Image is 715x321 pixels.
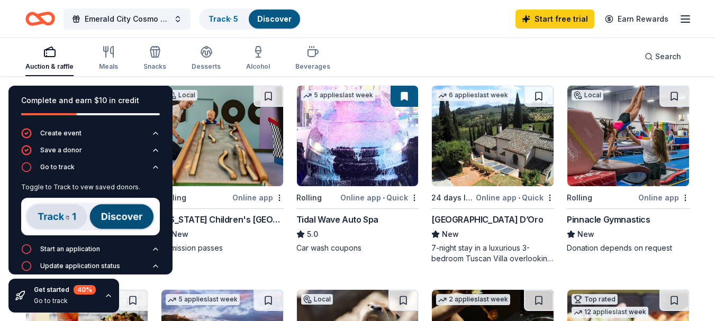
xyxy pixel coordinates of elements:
div: Admission passes [161,243,284,253]
button: Alcohol [246,41,270,76]
div: Online app Quick [476,191,554,204]
button: Track· 5Discover [199,8,301,30]
div: Auction & raffle [25,62,74,71]
div: Local [301,294,333,305]
div: Rolling [296,191,322,204]
button: Meals [99,41,118,76]
div: Create event [40,129,82,137]
span: New [442,228,459,241]
div: 40 % [74,285,96,295]
div: 12 applies last week [572,307,648,318]
a: Home [25,6,55,31]
div: Car wash coupons [296,243,419,253]
button: Search [636,46,690,67]
div: Online app [232,191,284,204]
div: 5 applies last week [166,294,240,305]
div: [GEOGRAPHIC_DATA] D’Oro [431,213,543,226]
button: Update application status [21,261,160,278]
button: Emerald City Cosmo Club 6th Annual Cornhole Tournament [64,8,191,30]
div: Save a donor [40,146,82,154]
a: Track· 5 [209,14,238,23]
div: Top rated [572,294,618,305]
button: Go to track [21,162,160,179]
div: 6 applies last week [436,90,510,101]
button: Start an application [21,244,160,261]
div: Pinnacle Gymnastics [567,213,650,226]
a: Image for Tidal Wave Auto Spa5 applieslast weekRollingOnline app•QuickTidal Wave Auto Spa5.0Car w... [296,85,419,253]
span: Emerald City Cosmo Club 6th Annual Cornhole Tournament [85,13,169,25]
div: Desserts [192,62,221,71]
div: Update application status [40,262,120,270]
a: Start free trial [515,10,594,29]
div: Go to track [34,297,96,305]
div: Beverages [295,62,330,71]
button: Create event [21,128,160,145]
div: Online app [638,191,690,204]
div: Complete and earn $10 in credit [21,94,160,107]
a: Image for Kansas Children's Discovery CenterLocalRollingOnline app[US_STATE] Children's [GEOGRAPH... [161,85,284,253]
img: Image for Pinnacle Gymnastics [567,86,689,186]
span: • [518,194,520,202]
div: Get started [34,285,96,295]
div: Go to track [21,179,160,244]
a: Image for Pinnacle GymnasticsLocalRollingOnline appPinnacle GymnasticsNewDonation depends on request [567,85,690,253]
div: [US_STATE] Children's [GEOGRAPHIC_DATA] [161,213,284,226]
button: Desserts [192,41,221,76]
div: 24 days left [431,191,474,204]
button: Snacks [143,41,166,76]
a: Discover [257,14,292,23]
div: Start an application [40,245,100,253]
div: Alcohol [246,62,270,71]
div: Donation depends on request [567,243,690,253]
img: Track [21,198,160,235]
a: Earn Rewards [599,10,675,29]
div: Local [572,90,603,100]
div: 2 applies last week [436,294,510,305]
div: Toggle to Track to vew saved donors. [21,183,160,191]
span: 5.0 [307,228,318,241]
div: Snacks [143,62,166,71]
div: Online app Quick [340,191,419,204]
div: 7-night stay in a luxurious 3-bedroom Tuscan Villa overlooking a vineyard and the ancient walled ... [431,243,554,264]
span: New [577,228,594,241]
a: Image for Villa Sogni D’Oro6 applieslast week24 days leftOnline app•Quick[GEOGRAPHIC_DATA] D’OroN... [431,85,554,264]
img: Image for Kansas Children's Discovery Center [161,86,283,186]
img: Image for Villa Sogni D’Oro [432,86,554,186]
div: 5 applies last week [301,90,375,101]
div: Tidal Wave Auto Spa [296,213,378,226]
img: Image for Tidal Wave Auto Spa [297,86,419,186]
span: Search [655,50,681,63]
div: Go to track [40,163,75,171]
div: Local [166,90,197,100]
button: Beverages [295,41,330,76]
button: Auction & raffle [25,41,74,76]
div: Rolling [567,191,592,204]
button: Save a donor [21,145,160,162]
div: Meals [99,62,118,71]
span: • [383,194,385,202]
